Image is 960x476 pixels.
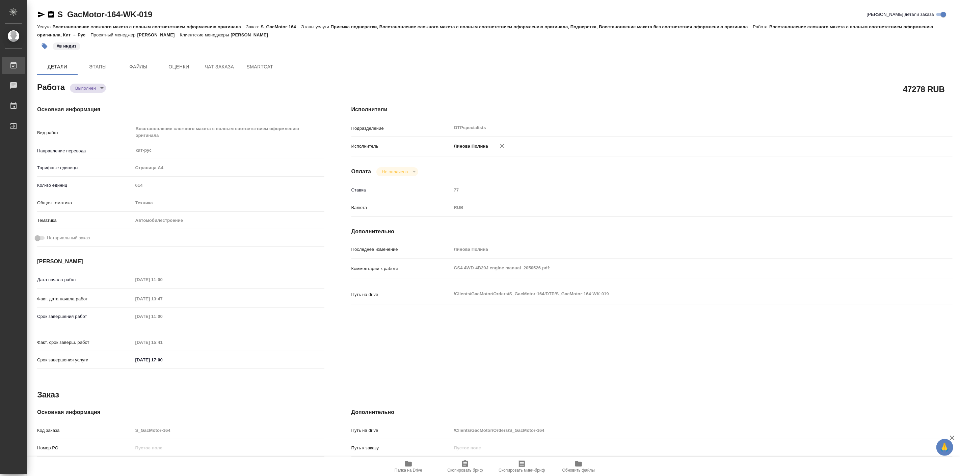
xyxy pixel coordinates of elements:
input: Пустое поле [133,294,192,304]
div: Выполнен [70,84,106,93]
button: Добавить тэг [37,39,52,54]
input: Пустое поле [133,311,192,321]
input: Пустое поле [133,180,324,190]
p: Ставка [351,187,452,194]
input: Пустое поле [452,244,903,254]
h4: Дополнительно [351,228,953,236]
span: Детали [41,63,74,71]
button: Удалить исполнителя [495,139,510,153]
h2: Заказ [37,389,59,400]
p: Общая тематика [37,200,133,206]
span: Скопировать бриф [447,468,483,473]
textarea: /Clients/GacMotor/Orders/S_GacMotor-164/DTP/S_GacMotor-164-WK-019 [452,288,903,300]
span: Обновить файлы [562,468,595,473]
span: SmartCat [244,63,276,71]
p: Номер РО [37,445,133,451]
h4: Оплата [351,168,371,176]
p: Подразделение [351,125,452,132]
p: Путь на drive [351,291,452,298]
button: Скопировать бриф [437,457,494,476]
button: Не оплачена [380,169,410,175]
p: Восстановление сложного макета с полным соответствием оформлению оригинала [52,24,246,29]
p: Факт. дата начала работ [37,296,133,302]
h4: Основная информация [37,106,324,114]
input: ✎ Введи что-нибудь [133,355,192,365]
h2: 47278 RUB [903,83,945,95]
p: Валюта [351,204,452,211]
div: Автомобилестроение [133,215,324,226]
span: Скопировать мини-бриф [499,468,545,473]
h2: Работа [37,81,65,93]
button: Скопировать ссылку [47,10,55,19]
p: Тематика [37,217,133,224]
p: Заказ: [246,24,261,29]
button: Обновить файлы [550,457,607,476]
input: Пустое поле [133,275,192,285]
span: Нотариальный заказ [47,235,90,241]
h4: [PERSON_NAME] [37,258,324,266]
p: Кол-во единиц [37,182,133,189]
p: Клиентские менеджеры [180,32,231,37]
span: Оценки [163,63,195,71]
p: Тарифные единицы [37,165,133,171]
p: S_GacMotor-164 [261,24,301,29]
span: [PERSON_NAME] детали заказа [867,11,934,18]
div: Выполнен [376,167,418,176]
p: Вид работ [37,129,133,136]
p: Факт. срок заверш. работ [37,339,133,346]
span: 🙏 [939,440,951,454]
p: Услуга [37,24,52,29]
p: Проектный менеджер [90,32,137,37]
span: Папка на Drive [395,468,422,473]
p: Срок завершения работ [37,313,133,320]
h4: Основная информация [37,408,324,416]
h4: Исполнители [351,106,953,114]
p: Путь на drive [351,427,452,434]
div: Техника [133,197,324,209]
button: Скопировать ссылку для ЯМессенджера [37,10,45,19]
p: Этапы услуги [301,24,331,29]
p: Путь к заказу [351,445,452,451]
input: Пустое поле [452,443,903,453]
input: Пустое поле [133,443,324,453]
span: Этапы [82,63,114,71]
p: [PERSON_NAME] [137,32,180,37]
a: S_GacMotor-164-WK-019 [57,10,152,19]
button: 🙏 [936,439,953,456]
input: Пустое поле [133,337,192,347]
p: Срок завершения услуги [37,357,133,363]
p: Линова Полина [452,143,488,150]
input: Пустое поле [452,425,903,435]
span: Файлы [122,63,155,71]
p: Комментарий к работе [351,265,452,272]
input: Пустое поле [452,185,903,195]
button: Выполнен [73,85,98,91]
input: Пустое поле [133,425,324,435]
button: Скопировать мини-бриф [494,457,550,476]
span: Чат заказа [203,63,236,71]
h4: Дополнительно [351,408,953,416]
button: Папка на Drive [380,457,437,476]
p: Работа [753,24,770,29]
textarea: GS4 4WD-4B20J engine manual_2050526.pdf: [452,262,903,274]
p: Исполнитель [351,143,452,150]
p: Приемка подверстки, Восстановление сложного макета с полным соответствием оформлению оригинала, П... [331,24,753,29]
p: #в индиз [57,43,76,50]
p: Код заказа [37,427,133,434]
div: Страница А4 [133,162,324,174]
p: Направление перевода [37,148,133,154]
p: Дата начала работ [37,276,133,283]
span: в индиз [52,43,81,49]
p: [PERSON_NAME] [231,32,273,37]
p: Последнее изменение [351,246,452,253]
div: RUB [452,202,903,213]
